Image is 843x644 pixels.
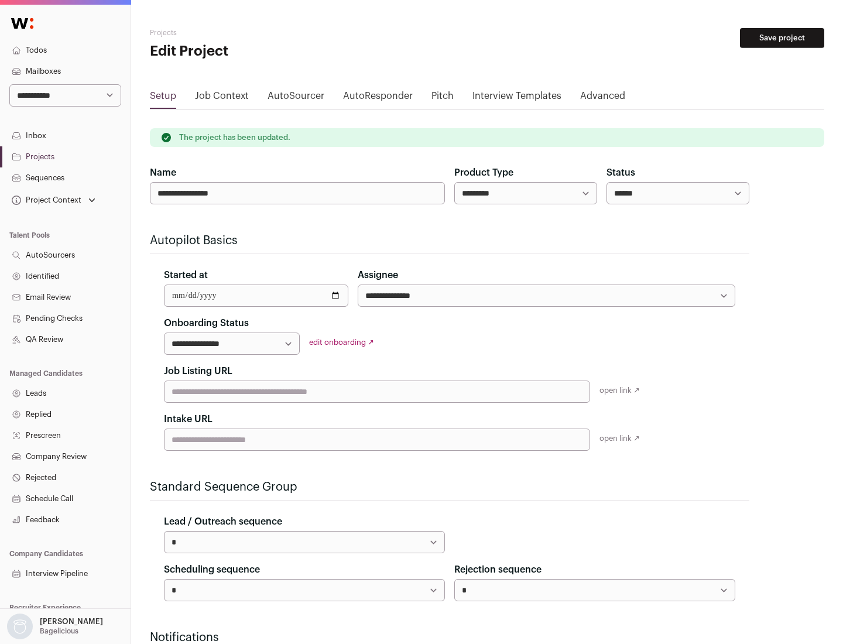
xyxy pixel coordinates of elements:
a: Pitch [431,89,454,108]
a: Setup [150,89,176,108]
label: Job Listing URL [164,364,232,378]
p: Bagelicious [40,626,78,636]
label: Name [150,166,176,180]
label: Status [606,166,635,180]
label: Intake URL [164,412,213,426]
p: [PERSON_NAME] [40,617,103,626]
button: Save project [740,28,824,48]
h1: Edit Project [150,42,375,61]
label: Product Type [454,166,513,180]
label: Started at [164,268,208,282]
button: Open dropdown [9,192,98,208]
button: Open dropdown [5,614,105,639]
img: Wellfound [5,12,40,35]
label: Scheduling sequence [164,563,260,577]
h2: Standard Sequence Group [150,479,749,495]
h2: Autopilot Basics [150,232,749,249]
h2: Projects [150,28,375,37]
label: Rejection sequence [454,563,542,577]
label: Lead / Outreach sequence [164,515,282,529]
img: nopic.png [7,614,33,639]
label: Assignee [358,268,398,282]
a: edit onboarding ↗ [309,338,374,346]
a: Advanced [580,89,625,108]
a: Job Context [195,89,249,108]
p: The project has been updated. [179,133,290,142]
label: Onboarding Status [164,316,249,330]
div: Project Context [9,196,81,205]
a: AutoSourcer [268,89,324,108]
a: AutoResponder [343,89,413,108]
a: Interview Templates [472,89,561,108]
